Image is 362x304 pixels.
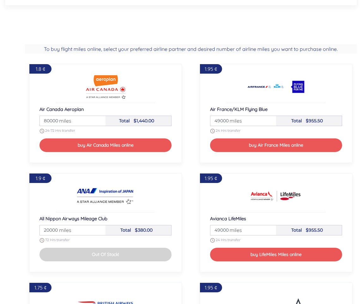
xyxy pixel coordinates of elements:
[205,284,217,291] span: 1.95 ¢
[39,248,172,261] button: Out Of Stock!
[216,238,240,242] span: 24 Hrs transfer
[39,216,107,222] span: All Nippon Airways Mileage Club
[36,175,45,181] span: 1.9 ¢
[77,184,134,209] img: Buy All Nippon Airways Mileage Club Airline miles online
[205,66,217,72] span: 1.95 ¢
[210,216,246,222] span: Avianca LifeMiles
[39,138,172,152] button: buy Air Canada Miles online
[56,117,71,125] span: miles
[39,106,84,112] span: Air Canada Aeroplan
[77,74,134,100] img: Buy Air Canada Aeroplan Airline miles online
[34,284,46,291] span: 1.75 ¢
[36,66,45,72] span: 1.8 ¢
[306,227,323,233] span: $955.50
[56,226,71,234] span: miles
[205,175,217,181] span: 1.95 ¢
[45,128,75,133] span: 24-72 Hrs transfer
[216,128,240,133] span: 24 Hrs transfer
[210,106,268,112] span: Air France/KLM Flying Blue
[226,226,242,234] span: miles
[248,184,305,209] img: Buy Avianca LifeMiles Airline miles online
[135,227,153,233] span: $380.00
[210,238,215,243] img: schedule.png
[248,74,305,100] img: Buy Air France/KLM Flying Blue Airline miles online
[210,138,342,152] button: buy Air France Miles online
[291,118,302,124] span: Total
[45,238,69,242] span: 72 Hrs transfer
[210,129,215,133] img: schedule.png
[39,129,44,133] img: schedule.png
[306,118,323,124] span: $955.50
[210,248,342,261] button: buy LifeMiles Miles online
[120,227,131,233] span: Total
[39,238,44,243] img: schedule.png
[226,117,242,125] span: miles
[134,118,154,124] span: $1,440.00
[119,118,130,124] span: Total
[25,44,357,54] h2: To buy flight miles online, select your preferred airline partner and desired number of airline m...
[291,227,302,233] span: Total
